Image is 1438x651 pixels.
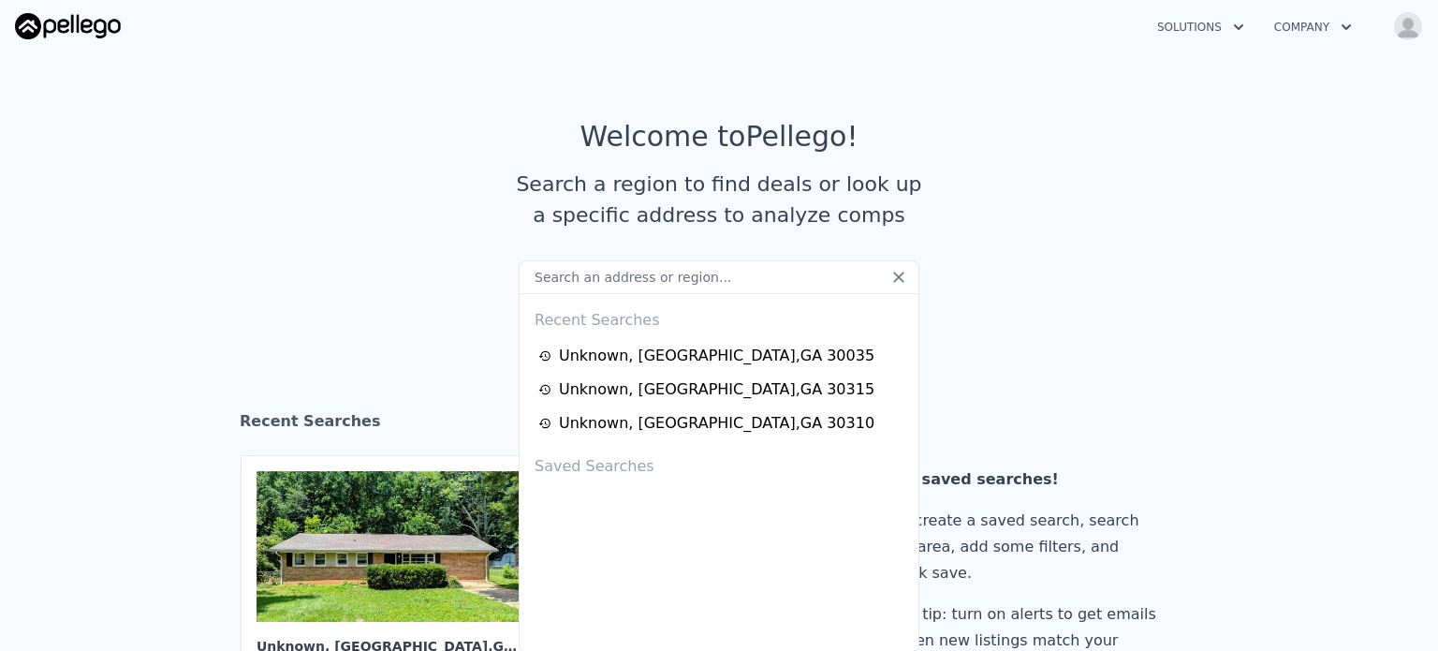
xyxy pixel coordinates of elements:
[894,466,1164,493] div: No saved searches!
[1259,10,1367,44] button: Company
[240,395,1198,455] div: Recent Searches
[15,13,121,39] img: Pellego
[527,440,911,485] div: Saved Searches
[580,120,858,154] div: Welcome to Pellego !
[538,378,905,401] a: Unknown, [GEOGRAPHIC_DATA],GA 30315
[559,412,874,435] div: Unknown , [GEOGRAPHIC_DATA] , GA 30310
[519,260,919,294] input: Search an address or region...
[538,412,905,435] a: Unknown, [GEOGRAPHIC_DATA],GA 30310
[1393,11,1423,41] img: avatar
[559,378,874,401] div: Unknown , [GEOGRAPHIC_DATA] , GA 30315
[1142,10,1259,44] button: Solutions
[509,169,929,230] div: Search a region to find deals or look up a specific address to analyze comps
[538,345,905,367] a: Unknown, [GEOGRAPHIC_DATA],GA 30035
[559,345,874,367] div: Unknown , [GEOGRAPHIC_DATA] , GA 30035
[894,508,1164,586] div: To create a saved search, search an area, add some filters, and click save.
[527,294,911,339] div: Recent Searches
